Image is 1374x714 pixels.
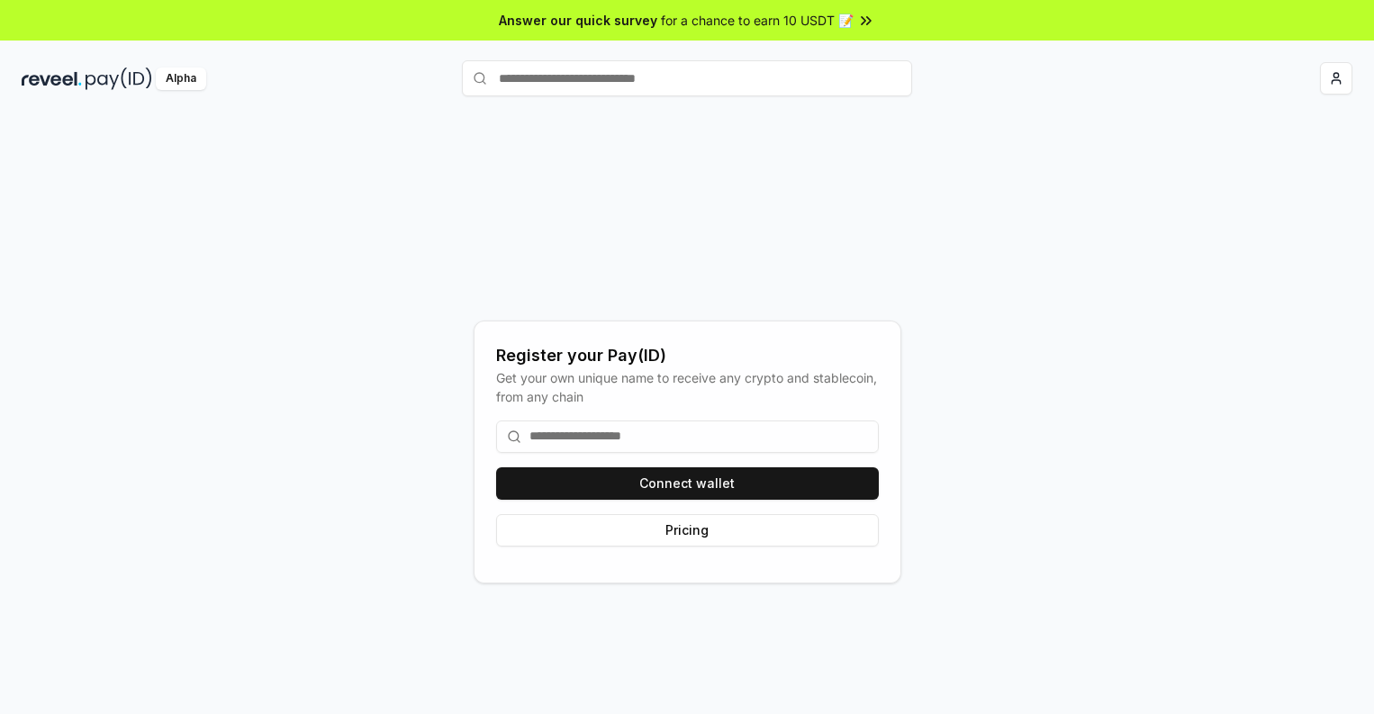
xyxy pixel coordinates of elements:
img: reveel_dark [22,68,82,90]
div: Alpha [156,68,206,90]
span: for a chance to earn 10 USDT 📝 [661,11,854,30]
div: Get your own unique name to receive any crypto and stablecoin, from any chain [496,368,879,406]
div: Register your Pay(ID) [496,343,879,368]
button: Pricing [496,514,879,547]
img: pay_id [86,68,152,90]
button: Connect wallet [496,467,879,500]
span: Answer our quick survey [499,11,657,30]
